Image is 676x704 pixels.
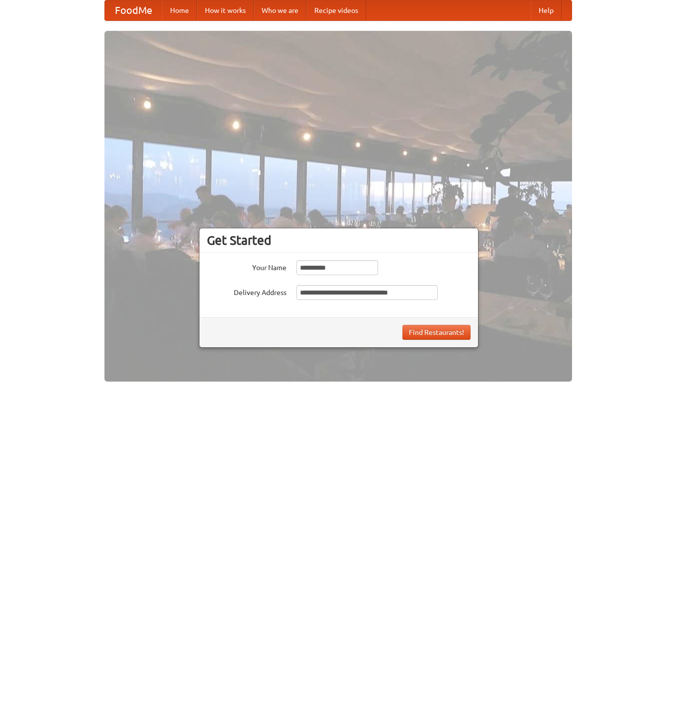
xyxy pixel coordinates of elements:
h3: Get Started [207,233,471,248]
label: Delivery Address [207,285,287,298]
a: Recipe videos [306,0,366,20]
a: How it works [197,0,254,20]
a: FoodMe [105,0,162,20]
button: Find Restaurants! [402,325,471,340]
a: Home [162,0,197,20]
a: Who we are [254,0,306,20]
label: Your Name [207,260,287,273]
a: Help [531,0,562,20]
